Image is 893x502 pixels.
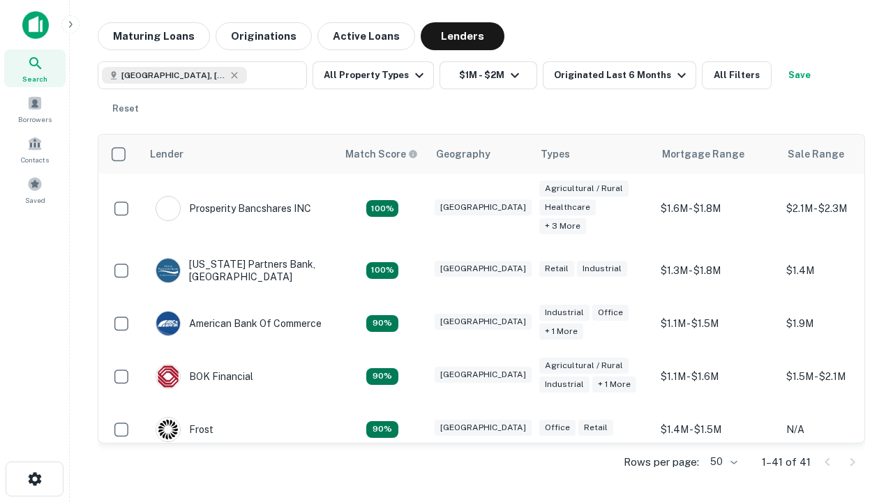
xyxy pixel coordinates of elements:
[435,420,532,436] div: [GEOGRAPHIC_DATA]
[532,135,654,174] th: Types
[345,146,415,162] h6: Match Score
[539,199,596,215] div: Healthcare
[654,174,779,244] td: $1.6M - $1.8M
[156,365,180,388] img: picture
[543,61,696,89] button: Originated Last 6 Months
[823,346,893,413] iframe: Chat Widget
[4,90,66,128] a: Borrowers
[539,218,586,234] div: + 3 more
[216,22,312,50] button: Originations
[366,200,398,217] div: Matching Properties: 6, hasApolloMatch: undefined
[662,146,744,162] div: Mortgage Range
[25,195,45,206] span: Saved
[337,135,428,174] th: Capitalize uses an advanced AI algorithm to match your search with the best lender. The match sco...
[654,244,779,297] td: $1.3M - $1.8M
[156,258,323,283] div: [US_STATE] Partners Bank, [GEOGRAPHIC_DATA]
[156,197,180,220] img: picture
[366,315,398,332] div: Matching Properties: 3, hasApolloMatch: undefined
[98,22,210,50] button: Maturing Loans
[156,196,311,221] div: Prosperity Bancshares INC
[22,11,49,39] img: capitalize-icon.png
[539,261,574,277] div: Retail
[366,368,398,385] div: Matching Properties: 3, hasApolloMatch: undefined
[705,452,740,472] div: 50
[156,259,180,282] img: picture
[156,418,180,441] img: picture
[577,261,627,277] div: Industrial
[592,376,636,393] div: + 1 more
[345,146,418,162] div: Capitalize uses an advanced AI algorithm to match your search with the best lender. The match sco...
[317,22,415,50] button: Active Loans
[435,199,532,215] div: [GEOGRAPHIC_DATA]
[121,69,226,82] span: [GEOGRAPHIC_DATA], [GEOGRAPHIC_DATA], [GEOGRAPHIC_DATA]
[435,314,532,330] div: [GEOGRAPHIC_DATA]
[366,421,398,438] div: Matching Properties: 3, hasApolloMatch: undefined
[539,305,590,321] div: Industrial
[578,420,613,436] div: Retail
[539,420,576,436] div: Office
[702,61,772,89] button: All Filters
[539,376,590,393] div: Industrial
[142,135,337,174] th: Lender
[156,312,180,335] img: picture
[103,95,148,123] button: Reset
[18,114,52,125] span: Borrowers
[539,324,583,340] div: + 1 more
[4,50,66,87] a: Search
[428,135,532,174] th: Geography
[539,358,629,374] div: Agricultural / Rural
[654,297,779,350] td: $1.1M - $1.5M
[654,350,779,403] td: $1.1M - $1.6M
[4,130,66,168] a: Contacts
[4,171,66,208] a: Saved
[22,73,47,84] span: Search
[654,135,779,174] th: Mortgage Range
[788,146,844,162] div: Sale Range
[421,22,504,50] button: Lenders
[762,454,811,471] p: 1–41 of 41
[777,61,822,89] button: Save your search to get updates of matches that match your search criteria.
[539,181,629,197] div: Agricultural / Rural
[156,364,253,389] div: BOK Financial
[554,67,690,84] div: Originated Last 6 Months
[436,146,490,162] div: Geography
[366,262,398,279] div: Matching Properties: 4, hasApolloMatch: undefined
[150,146,183,162] div: Lender
[156,311,322,336] div: American Bank Of Commerce
[313,61,434,89] button: All Property Types
[654,403,779,456] td: $1.4M - $1.5M
[624,454,699,471] p: Rows per page:
[435,367,532,383] div: [GEOGRAPHIC_DATA]
[592,305,629,321] div: Office
[21,154,49,165] span: Contacts
[156,417,213,442] div: Frost
[541,146,570,162] div: Types
[440,61,537,89] button: $1M - $2M
[435,261,532,277] div: [GEOGRAPHIC_DATA]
